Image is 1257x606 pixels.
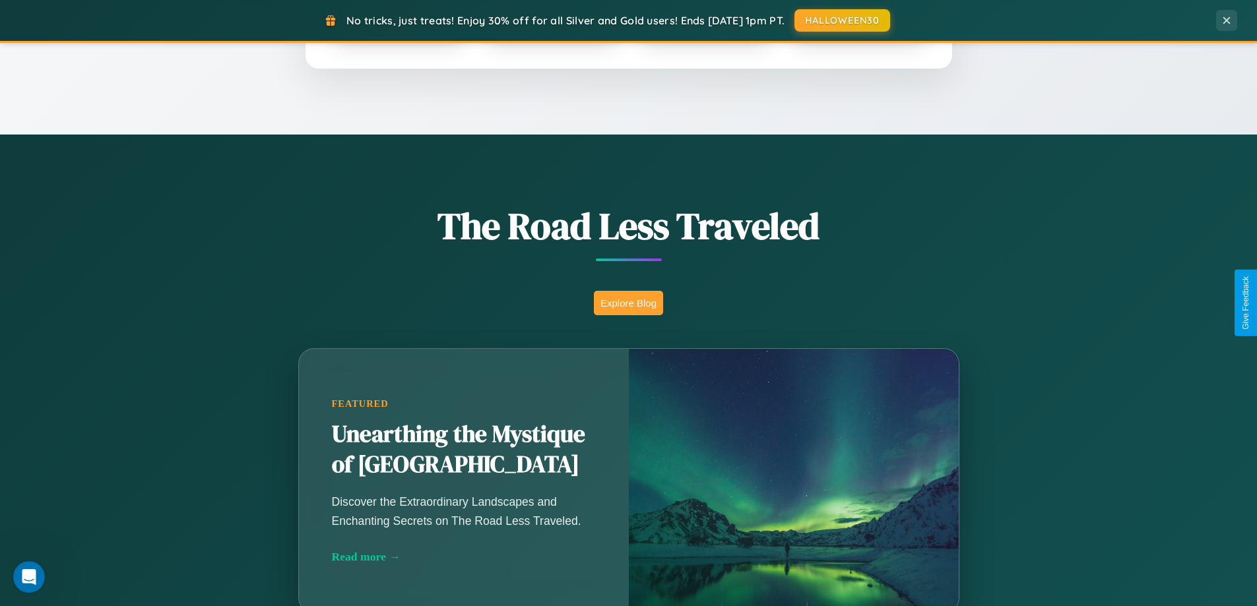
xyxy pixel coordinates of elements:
iframe: Intercom live chat [13,561,45,593]
h1: The Road Less Traveled [233,200,1025,251]
div: Read more → [332,550,596,564]
div: Featured [332,398,596,409]
h2: Unearthing the Mystique of [GEOGRAPHIC_DATA] [332,419,596,480]
button: HALLOWEEN30 [794,9,890,32]
span: No tricks, just treats! Enjoy 30% off for all Silver and Gold users! Ends [DATE] 1pm PT. [346,14,785,27]
p: Discover the Extraordinary Landscapes and Enchanting Secrets on The Road Less Traveled. [332,493,596,530]
div: Give Feedback [1241,276,1250,330]
button: Explore Blog [594,291,663,315]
